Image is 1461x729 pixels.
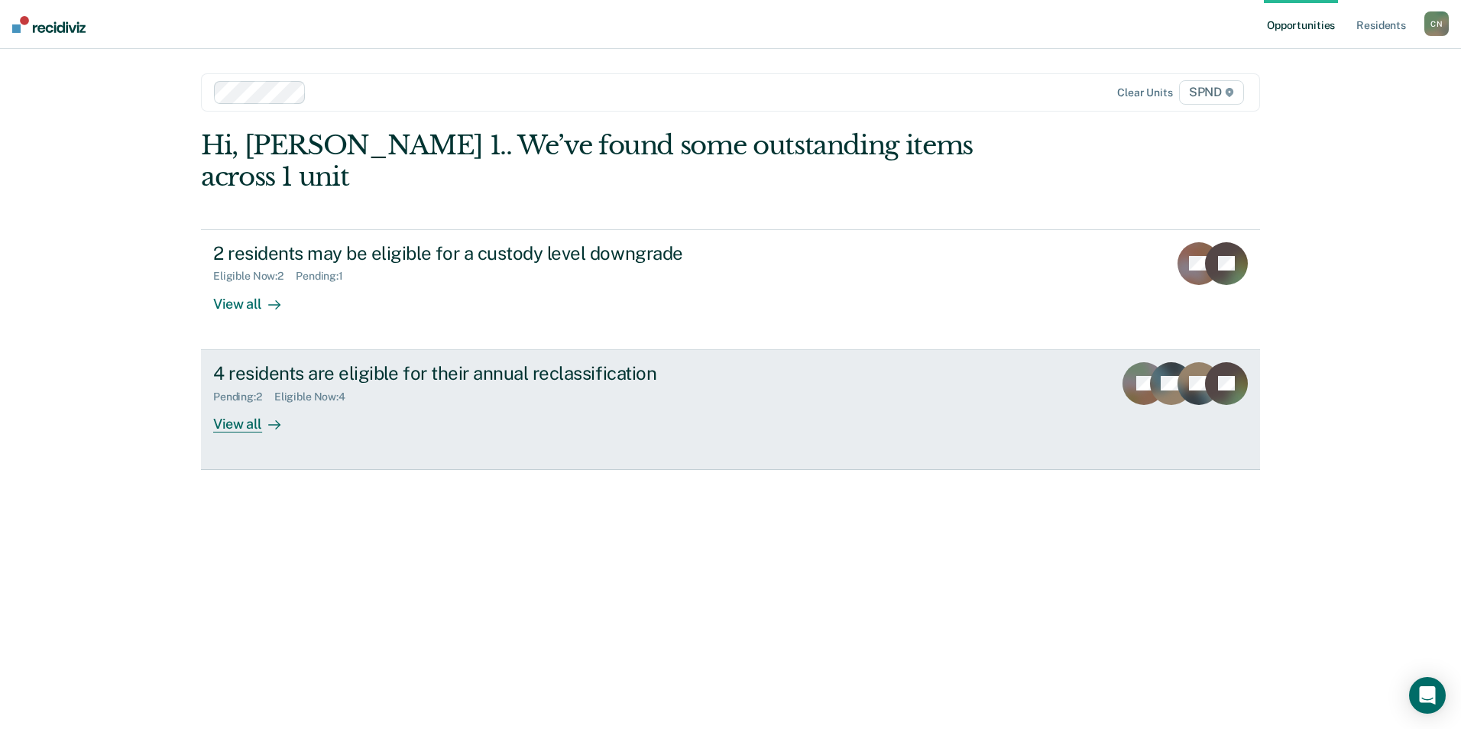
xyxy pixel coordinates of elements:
[213,362,750,384] div: 4 residents are eligible for their annual reclassification
[1409,677,1446,714] div: Open Intercom Messenger
[213,283,299,313] div: View all
[1424,11,1449,36] div: C N
[201,229,1260,350] a: 2 residents may be eligible for a custody level downgradeEligible Now:2Pending:1View all
[1424,11,1449,36] button: CN
[1117,86,1173,99] div: Clear units
[12,16,86,33] img: Recidiviz
[1179,80,1244,105] span: SPND
[201,350,1260,470] a: 4 residents are eligible for their annual reclassificationPending:2Eligible Now:4View all
[296,270,355,283] div: Pending : 1
[213,403,299,433] div: View all
[213,390,274,403] div: Pending : 2
[201,130,1048,193] div: Hi, [PERSON_NAME] 1.. We’ve found some outstanding items across 1 unit
[213,242,750,264] div: 2 residents may be eligible for a custody level downgrade
[274,390,358,403] div: Eligible Now : 4
[213,270,296,283] div: Eligible Now : 2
